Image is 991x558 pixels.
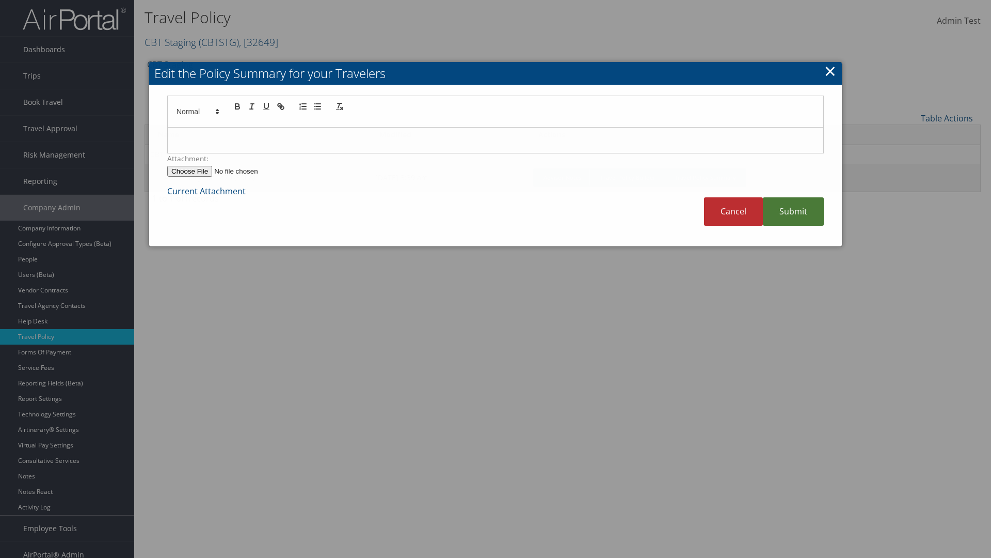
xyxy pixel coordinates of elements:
[763,197,824,226] a: Submit
[704,197,763,226] a: Cancel
[824,60,836,81] a: Close
[167,185,246,197] a: Current Attachment
[149,62,842,85] h2: Edit the Policy Summary for your Travelers
[167,153,824,164] label: Attachment:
